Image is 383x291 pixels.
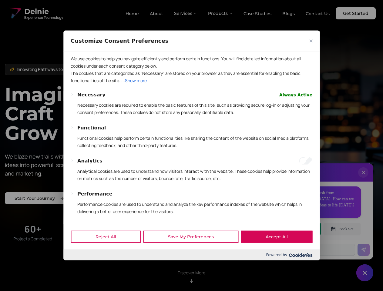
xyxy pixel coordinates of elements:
[241,231,312,243] button: Accept All
[71,231,141,243] button: Reject All
[77,168,312,182] p: Analytical cookies are used to understand how visitors interact with the website. These cookies h...
[63,249,320,260] div: Powered by
[77,157,102,165] button: Analytics
[77,124,106,132] button: Functional
[309,39,312,42] img: Close
[77,190,113,198] button: Performance
[77,201,312,215] p: Performance cookies are used to understand and analyze the key performance indexes of the website...
[279,91,312,99] span: Always Active
[71,37,168,45] span: Customize Consent Preferences
[77,91,106,99] button: Necessary
[71,55,312,70] p: We use cookies to help you navigate efficiently and perform certain functions. You will find deta...
[77,135,312,149] p: Functional cookies help perform certain functionalities like sharing the content of the website o...
[77,102,312,116] p: Necessary cookies are required to enable the basic features of this site, such as providing secur...
[289,253,312,257] img: Cookieyes logo
[125,77,147,84] button: Show more
[71,70,312,84] p: The cookies that are categorized as "Necessary" are stored on your browser as they are essential ...
[299,157,312,165] input: Enable Analytics
[143,231,238,243] button: Save My Preferences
